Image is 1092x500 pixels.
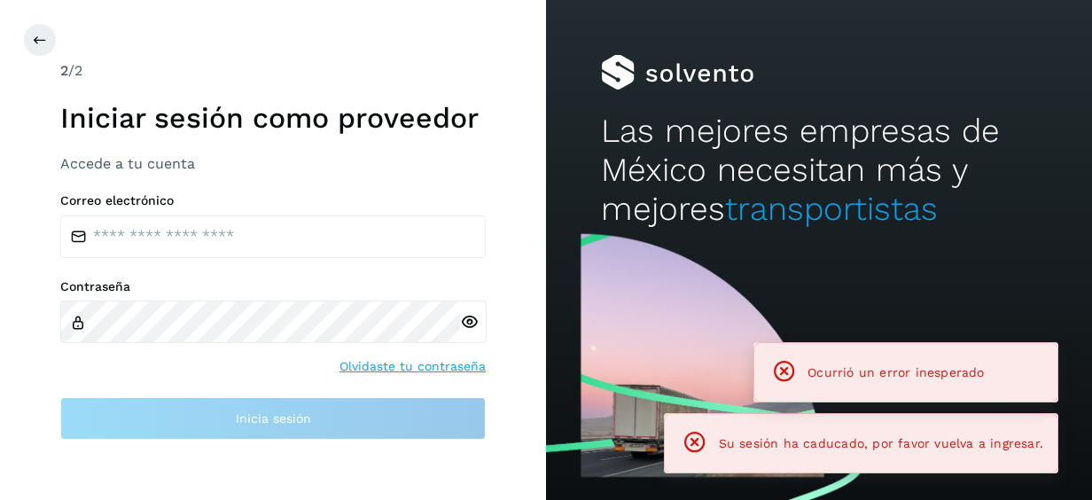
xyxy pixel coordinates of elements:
[60,397,486,440] button: Inicia sesión
[60,193,486,208] label: Correo electrónico
[807,365,984,379] span: Ocurrió un error inesperado
[601,112,1038,230] h2: Las mejores empresas de México necesitan más y mejores
[339,357,486,376] a: Olvidaste tu contraseña
[719,436,1043,450] span: Su sesión ha caducado, por favor vuelva a ingresar.
[60,62,68,79] span: 2
[60,279,486,294] label: Contraseña
[60,155,486,172] h3: Accede a tu cuenta
[236,412,311,425] span: Inicia sesión
[60,101,486,135] h1: Iniciar sesión como proveedor
[60,60,486,82] div: /2
[725,190,938,228] span: transportistas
